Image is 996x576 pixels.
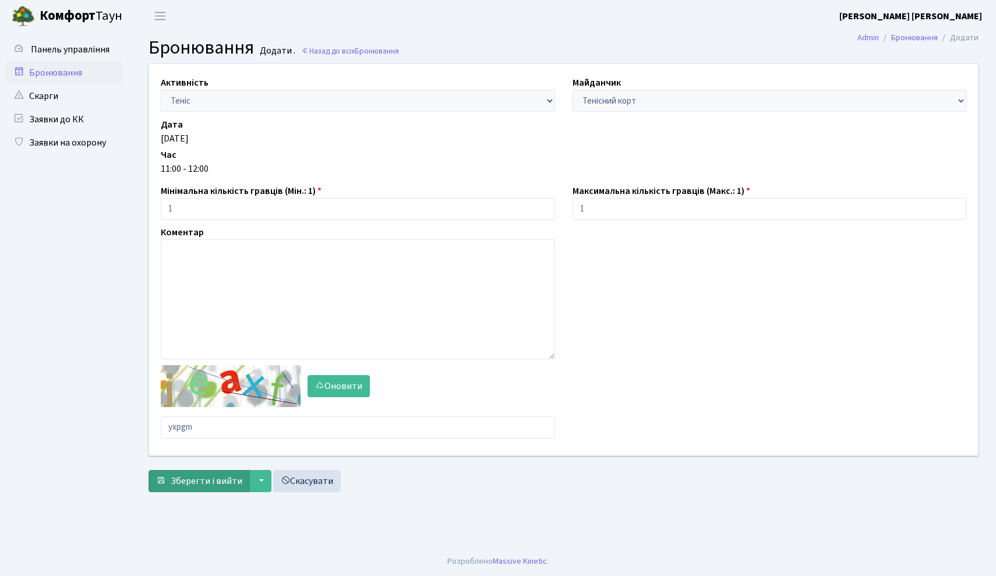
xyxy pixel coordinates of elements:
[308,375,370,397] button: Оновити
[161,416,555,439] input: Введіть текст із зображення
[273,470,341,492] a: Скасувати
[891,31,938,44] a: Бронювання
[938,31,979,44] li: Додати
[573,76,621,90] label: Майданчик
[257,45,295,56] small: Додати .
[301,45,399,56] a: Назад до всіхБронювання
[839,10,982,23] b: [PERSON_NAME] [PERSON_NAME]
[161,225,204,239] label: Коментар
[31,43,110,56] span: Панель управління
[355,45,399,56] span: Бронювання
[149,34,254,61] span: Бронювання
[161,76,209,90] label: Активність
[6,131,122,154] a: Заявки на охорону
[40,6,122,26] span: Таун
[6,84,122,108] a: Скарги
[857,31,879,44] a: Admin
[447,555,549,568] div: Розроблено .
[171,475,242,487] span: Зберегти і вийти
[840,26,996,50] nav: breadcrumb
[161,148,176,162] label: Час
[161,365,301,407] img: default
[493,555,547,567] a: Massive Kinetic
[161,132,966,146] div: [DATE]
[573,184,750,198] label: Максимальна кількість гравців (Макс.: 1)
[161,184,322,198] label: Мінімальна кількість гравців (Мін.: 1)
[40,6,96,25] b: Комфорт
[146,6,175,26] button: Переключити навігацію
[839,9,982,23] a: [PERSON_NAME] [PERSON_NAME]
[12,5,35,28] img: logo.png
[6,108,122,131] a: Заявки до КК
[6,61,122,84] a: Бронювання
[161,162,966,176] div: 11:00 - 12:00
[6,38,122,61] a: Панель управління
[149,470,250,492] button: Зберегти і вийти
[161,118,183,132] label: Дата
